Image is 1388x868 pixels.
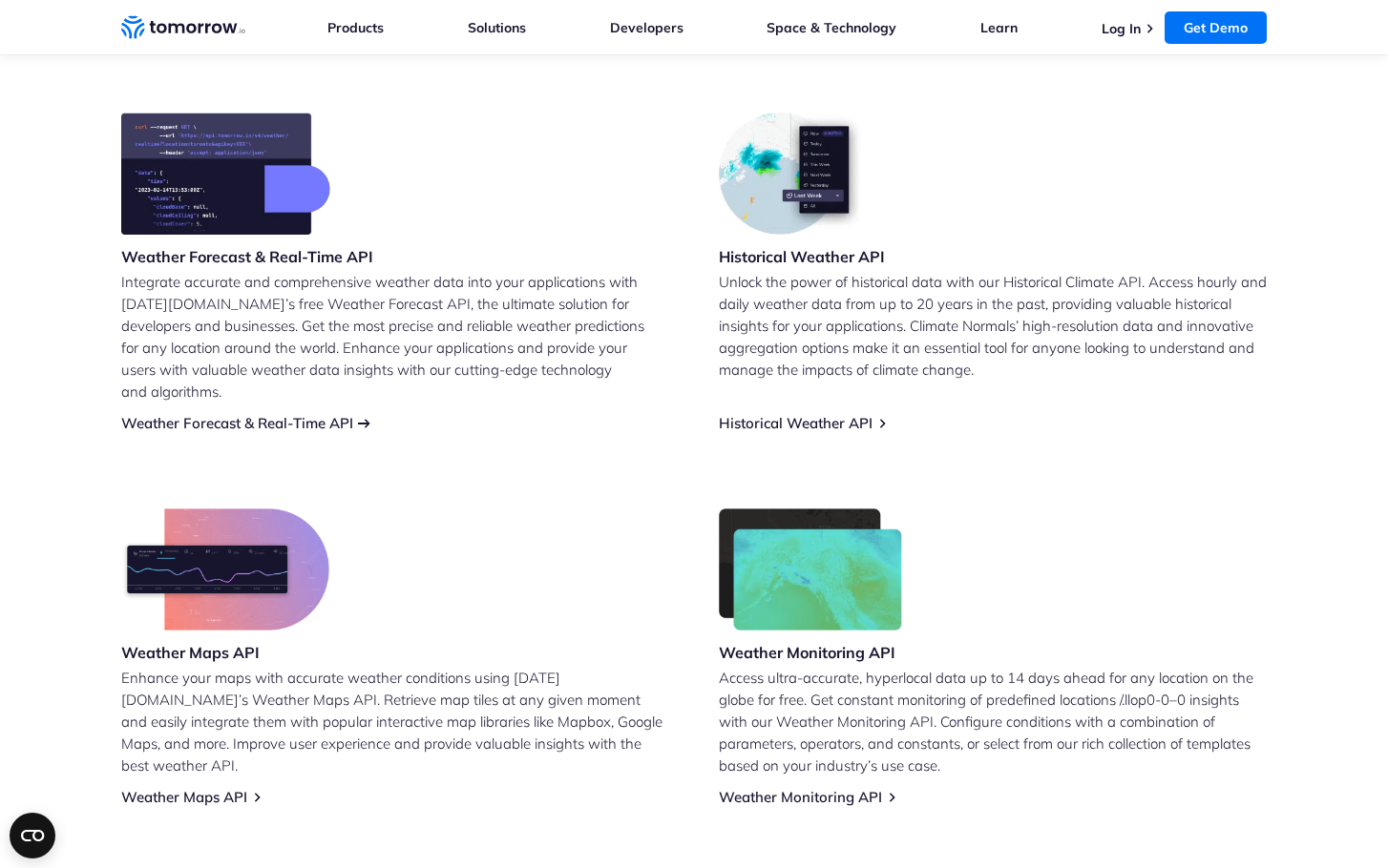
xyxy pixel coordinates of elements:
[121,271,669,403] p: Integrate accurate and comprehensive weather data into your applications with [DATE][DOMAIN_NAME]...
[719,271,1267,381] p: Unlock the power of historical data with our Historical Climate API. Access hourly and daily weat...
[121,246,373,267] h3: Weather Forecast & Real-Time API
[980,19,1018,36] a: Learn
[121,667,669,776] p: Enhance your maps with accurate weather conditions using [DATE][DOMAIN_NAME]’s Weather Maps API. ...
[10,813,55,858] button: Open CMP widget
[719,414,873,432] a: Historical Weather API
[719,246,885,267] h3: Historical Weather API
[767,19,896,36] a: Space & Technology
[719,788,882,806] a: Weather Monitoring API
[468,19,526,36] a: Solutions
[327,19,384,36] a: Products
[719,642,902,663] h3: Weather Monitoring API
[719,667,1267,776] p: Access ultra-accurate, hyperlocal data up to 14 days ahead for any location on the globe for free...
[121,414,353,432] a: Weather Forecast & Real-Time API
[121,13,245,42] a: Home link
[121,642,329,663] h3: Weather Maps API
[1102,20,1141,37] a: Log In
[121,788,247,806] a: Weather Maps API
[610,19,683,36] a: Developers
[1165,11,1267,44] a: Get Demo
